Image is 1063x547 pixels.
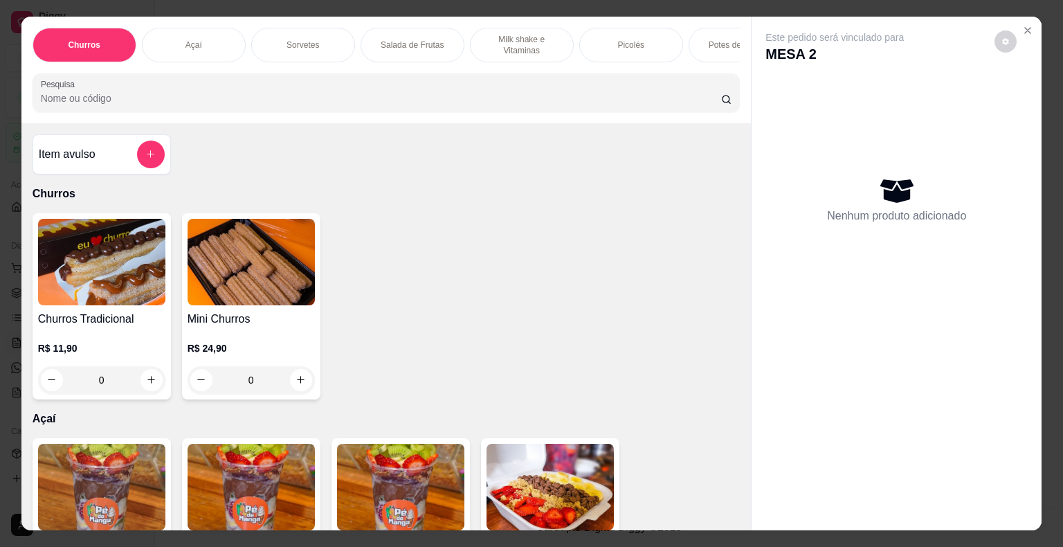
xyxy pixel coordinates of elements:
[994,30,1017,53] button: decrease-product-quantity
[38,444,165,530] img: product-image
[287,39,319,51] p: Sorvetes
[68,39,100,51] p: Churros
[137,141,165,168] button: add-separate-item
[381,39,444,51] p: Salada de Frutas
[337,444,464,530] img: product-image
[765,30,904,44] p: Este pedido será vinculado para
[188,311,315,328] h4: Mini Churros
[41,78,80,90] label: Pesquisa
[38,311,165,328] h4: Churros Tradicional
[188,444,315,530] img: product-image
[38,219,165,305] img: product-image
[33,411,741,427] p: Açaí
[38,341,165,355] p: R$ 11,90
[188,219,315,305] img: product-image
[33,186,741,202] p: Churros
[185,39,202,51] p: Açaí
[41,91,721,105] input: Pesquisa
[709,39,772,51] p: Potes de Sorvete
[765,44,904,64] p: MESA 2
[487,444,614,530] img: product-image
[617,39,644,51] p: Picolés
[188,341,315,355] p: R$ 24,90
[39,146,96,163] h4: Item avulso
[482,34,562,56] p: Milk shake e Vitaminas
[1017,19,1039,42] button: Close
[827,208,966,224] p: Nenhum produto adicionado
